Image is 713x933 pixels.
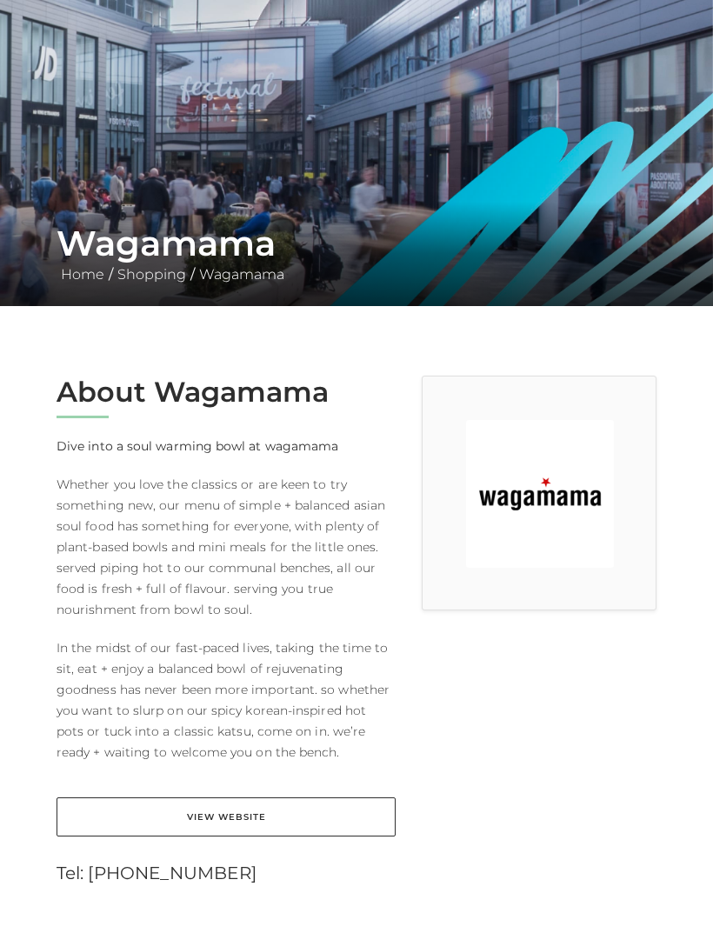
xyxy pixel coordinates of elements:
[57,863,257,884] a: Tel: [PHONE_NUMBER]
[57,377,396,410] h2: About Wagamama
[113,267,190,283] a: Shopping
[57,223,656,265] h1: Wagamama
[195,267,289,283] a: Wagamama
[57,439,338,455] strong: Dive into a soul warming bowl at wagamama
[43,223,670,286] div: / /
[57,475,396,621] p: Whether you love the classics or are keen to try something new, our menu of simple + balanced asi...
[57,798,396,837] a: View Website
[57,267,109,283] a: Home
[57,638,396,763] p: In the midst of our fast-paced lives, taking the time to sit, eat + enjoy a balanced bowl of reju...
